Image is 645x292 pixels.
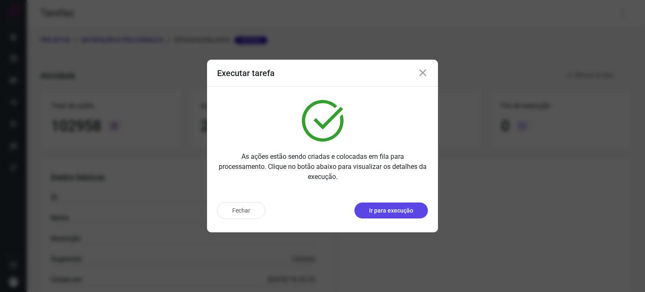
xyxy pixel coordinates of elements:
[217,152,428,182] p: As ações estão sendo criadas e colocadas em fila para processamento. Clique no botão abaixo para ...
[302,100,343,142] img: verified.svg
[354,203,428,218] button: Ir para execução
[217,68,275,78] h3: Executar tarefa
[217,202,265,219] button: Fechar
[369,206,413,215] p: Ir para execução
